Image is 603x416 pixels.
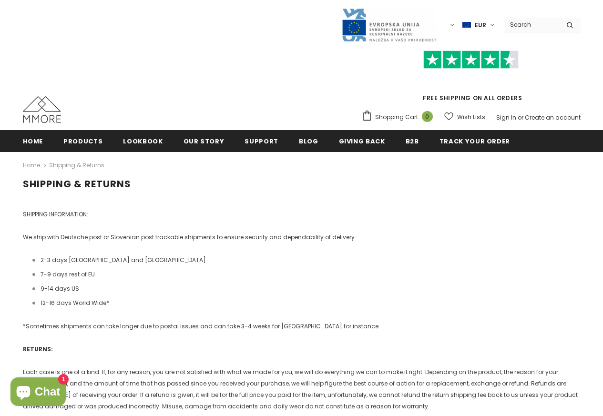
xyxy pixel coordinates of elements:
span: Blog [299,137,318,146]
span: Shipping & Returns [49,160,104,171]
a: Giving back [339,130,385,152]
span: Products [63,137,102,146]
li: 7-9 days rest of EU [32,269,581,280]
a: Create an account [525,113,581,122]
a: Shopping Cart 0 [362,110,438,124]
li: 9-14 days US [32,283,581,294]
span: 0 [422,111,433,122]
span: Our Story [184,137,225,146]
li: 12-16 days World Wide* [32,297,581,309]
a: Home [23,160,40,171]
span: Wish Lists [457,112,485,122]
p: *Sometimes shipments can take longer due to postal issues and can take 3-4 weeks for [GEOGRAPHIC_... [23,321,581,332]
a: Track your order [439,130,510,152]
span: Shipping & Returns [23,177,131,191]
a: Javni Razpis [341,20,437,29]
a: support [245,130,278,152]
span: B2B [406,137,419,146]
a: Lookbook [123,130,163,152]
span: Track your order [439,137,510,146]
a: Our Story [184,130,225,152]
p: Each case is one of a kind. If, for any reason, you are not satisfied with what we made for you, ... [23,366,581,412]
a: Blog [299,130,318,152]
img: Javni Razpis [341,8,437,42]
a: Products [63,130,102,152]
img: MMORE Cases [23,96,61,123]
span: or [518,113,523,122]
a: Wish Lists [444,109,485,125]
span: EUR [475,20,486,30]
span: support [245,137,278,146]
li: 2-3 days [GEOGRAPHIC_DATA] and [GEOGRAPHIC_DATA] [32,254,581,266]
img: Trust Pilot Stars [423,51,519,69]
p: SHIPPING INFORMATION: [23,209,581,220]
span: Giving back [339,137,385,146]
inbox-online-store-chat: Shopify online store chat [8,377,69,408]
strong: RETURNS: [23,345,53,353]
iframe: Customer reviews powered by Trustpilot [362,69,581,93]
a: Sign In [496,113,516,122]
input: Search Site [504,18,559,31]
span: Shopping Cart [375,112,418,122]
p: We ship with Deutsche post or Slovenian post trackable shipments to ensure security and dependabi... [23,232,581,243]
span: Home [23,137,43,146]
a: Home [23,130,43,152]
a: B2B [406,130,419,152]
span: Lookbook [123,137,163,146]
span: FREE SHIPPING ON ALL ORDERS [362,55,581,102]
